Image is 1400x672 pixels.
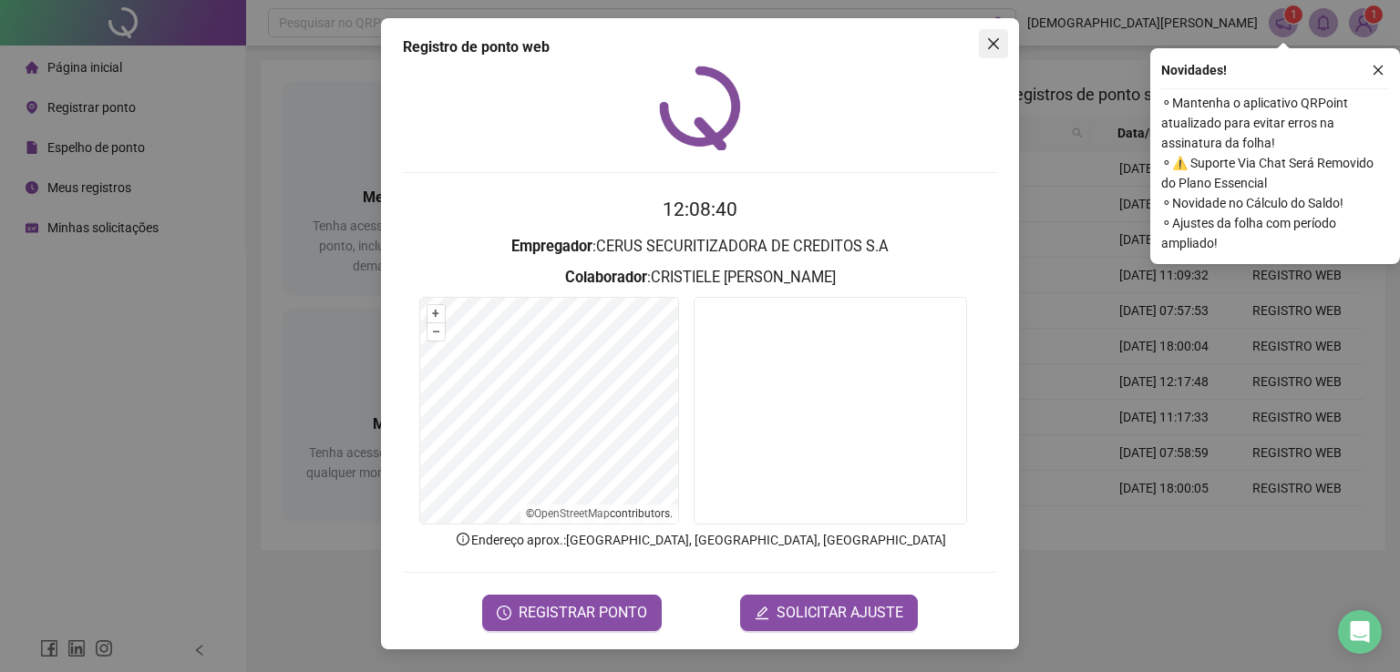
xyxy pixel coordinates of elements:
strong: Empregador [511,238,592,255]
h3: : CRISTIELE [PERSON_NAME] [403,266,997,290]
span: ⚬ Mantenha o aplicativo QRPoint atualizado para evitar erros na assinatura da folha! [1161,93,1389,153]
span: clock-circle [497,606,511,620]
span: info-circle [455,531,471,547]
div: Open Intercom Messenger [1338,610,1382,654]
time: 12:08:40 [663,199,737,220]
button: – [427,323,445,341]
span: ⚬ ⚠️ Suporte Via Chat Será Removido do Plano Essencial [1161,153,1389,193]
button: + [427,305,445,322]
span: edit [755,606,769,620]
img: QRPoint [659,66,741,150]
button: editSOLICITAR AJUSTE [740,595,918,631]
li: © contributors. [526,507,673,520]
button: REGISTRAR PONTO [482,595,662,631]
div: Registro de ponto web [403,36,997,58]
span: REGISTRAR PONTO [519,602,647,624]
span: SOLICITAR AJUSTE [777,602,903,624]
span: close [1372,64,1385,76]
button: Close [979,29,1008,58]
span: ⚬ Novidade no Cálculo do Saldo! [1161,193,1389,213]
span: close [986,36,1001,51]
strong: Colaborador [565,269,647,286]
h3: : CERUS SECURITIZADORA DE CREDITOS S.A [403,235,997,259]
a: OpenStreetMap [534,507,610,520]
span: Novidades ! [1161,60,1227,80]
p: Endereço aprox. : [GEOGRAPHIC_DATA], [GEOGRAPHIC_DATA], [GEOGRAPHIC_DATA] [403,530,997,550]
span: ⚬ Ajustes da folha com período ampliado! [1161,213,1389,253]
